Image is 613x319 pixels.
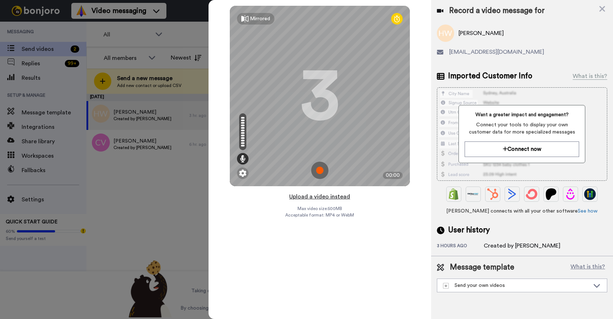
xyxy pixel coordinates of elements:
div: Send your own videos [443,282,590,289]
span: Message template [450,262,514,273]
button: Connect now [465,141,579,157]
span: Connect your tools to display your own customer data for more specialized messages [465,121,579,136]
img: demo-template.svg [443,283,449,289]
img: Hubspot [487,188,498,200]
span: Max video size: 500 MB [297,206,342,211]
img: ic_gear.svg [239,170,246,177]
span: Want a greater impact and engagement? [465,111,579,118]
img: Drip [565,188,576,200]
span: Imported Customer Info [448,71,532,82]
div: 00:00 [383,172,403,179]
img: ic_record_start.svg [311,162,328,179]
a: See how [578,209,598,214]
img: ConvertKit [526,188,537,200]
div: Created by [PERSON_NAME] [484,241,560,250]
img: Shopify [448,188,460,200]
img: Patreon [545,188,557,200]
span: [EMAIL_ADDRESS][DOMAIN_NAME] [449,48,544,56]
div: 3 [300,69,340,123]
span: User history [448,225,490,236]
button: Upload a video instead [287,192,352,201]
span: Acceptable format: MP4 or WebM [285,212,354,218]
div: What is this? [573,72,607,80]
button: What is this? [568,262,607,273]
img: GoHighLevel [584,188,596,200]
img: Ontraport [467,188,479,200]
div: 3 hours ago [437,243,484,250]
span: [PERSON_NAME] connects with all your other software [437,207,607,215]
img: ActiveCampaign [506,188,518,200]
